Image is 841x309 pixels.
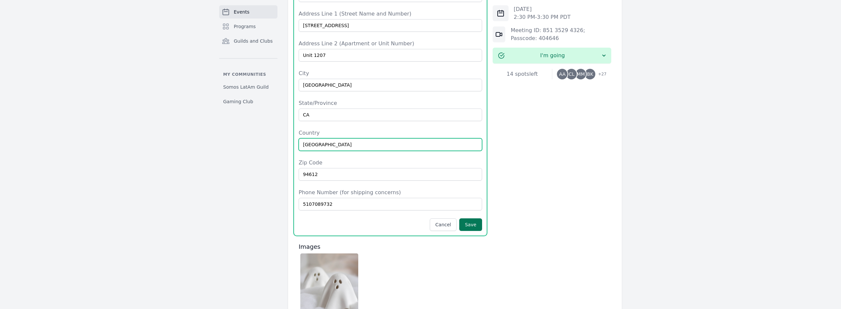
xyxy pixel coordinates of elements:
span: Somos LatAm Guild [223,84,269,90]
p: 2:30 PM - 3:30 PM PDT [514,13,571,21]
span: MM [577,72,585,76]
a: Programs [219,20,277,33]
label: Zip Code [299,159,482,167]
p: [DATE] [514,5,571,13]
label: Country [299,129,482,137]
a: Gaming Club [219,96,277,108]
a: Somos LatAm Guild [219,81,277,93]
span: AA [559,72,566,76]
span: CL [569,72,574,76]
button: Cancel [430,218,457,231]
span: BK [587,72,593,76]
div: 14 spots left [493,70,552,78]
label: Phone Number (for shipping concerns) [299,189,482,197]
label: State/Province [299,99,482,107]
p: My communities [219,72,277,77]
span: + 27 [594,70,606,79]
button: Save [459,218,482,231]
nav: Sidebar [219,5,277,108]
a: Guilds and Clubs [219,34,277,48]
span: Guilds and Clubs [234,38,273,44]
span: Programs [234,23,256,30]
a: Meeting ID: 851 3529 4326; Passcode: 404646 [511,27,585,41]
span: Events [234,9,249,15]
span: Gaming Club [223,98,253,105]
span: I'm going [505,52,601,60]
button: I'm going [493,48,611,64]
label: Address Line 1 (Street Name and Number) [299,10,482,18]
label: City [299,69,482,77]
h3: Images [299,243,482,251]
label: Address Line 2 (Apartment or Unit Number) [299,40,482,48]
a: Events [219,5,277,19]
